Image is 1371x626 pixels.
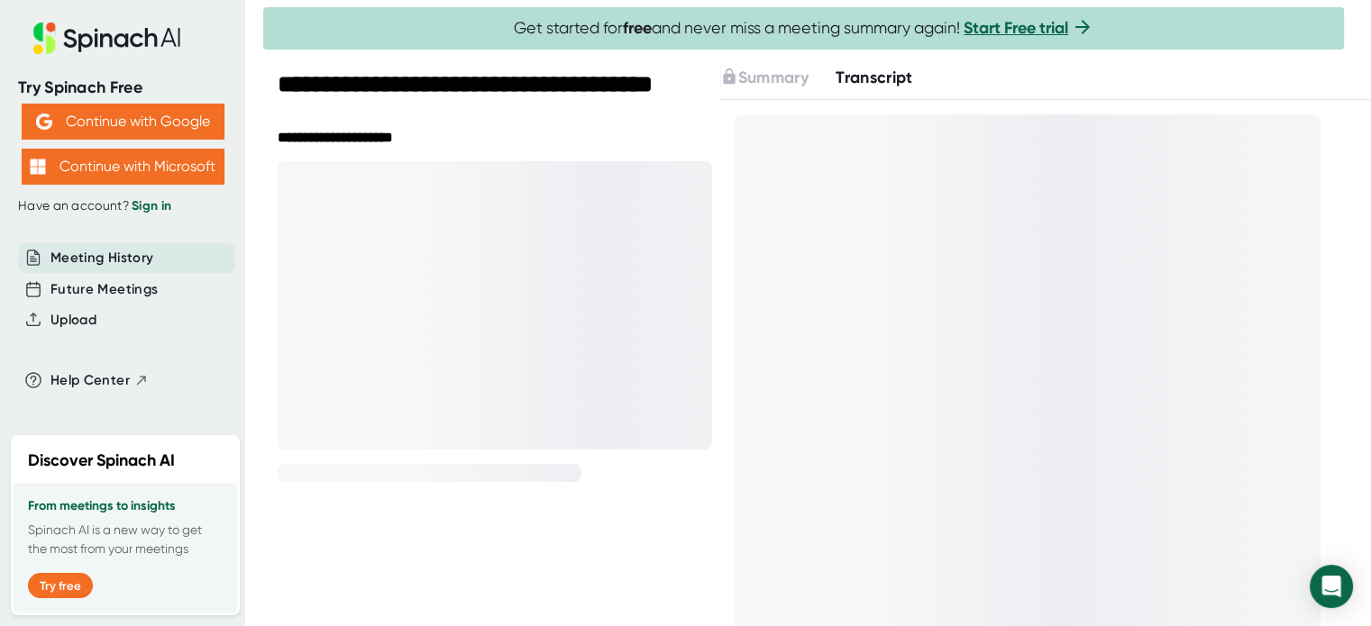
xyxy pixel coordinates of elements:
[22,104,224,140] button: Continue with Google
[28,573,93,598] button: Try free
[50,248,153,268] button: Meeting History
[623,18,652,38] b: free
[22,149,224,185] button: Continue with Microsoft
[28,521,223,558] p: Spinach AI is a new way to get the most from your meetings
[514,18,1093,39] span: Get started for and never miss a meeting summary again!
[50,370,149,391] button: Help Center
[1310,565,1353,608] div: Open Intercom Messenger
[36,113,52,130] img: Aehbyd4JwY73AAAAAElFTkSuQmCC
[738,68,809,87] span: Summary
[836,66,913,90] button: Transcript
[132,198,171,213] a: Sign in
[18,198,227,214] div: Have an account?
[28,499,223,513] h3: From meetings to insights
[836,68,913,87] span: Transcript
[720,66,809,90] button: Summary
[720,66,836,90] div: Upgrade to access
[50,279,158,300] button: Future Meetings
[50,310,96,331] button: Upload
[964,18,1068,38] a: Start Free trial
[28,449,175,473] h2: Discover Spinach AI
[50,370,130,391] span: Help Center
[18,77,227,98] div: Try Spinach Free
